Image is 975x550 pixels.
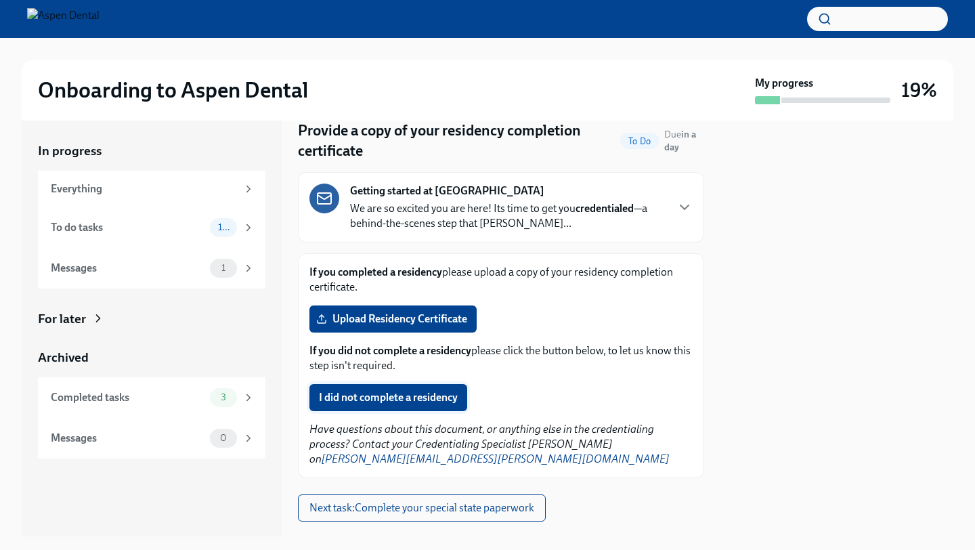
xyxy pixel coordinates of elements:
[309,384,467,411] button: I did not complete a residency
[322,452,670,465] a: [PERSON_NAME][EMAIL_ADDRESS][PERSON_NAME][DOMAIN_NAME]
[309,501,534,515] span: Next task : Complete your special state paperwork
[309,266,442,278] strong: If you completed a residency
[309,343,693,373] p: please click the button below, to let us know this step isn't required.
[51,182,237,196] div: Everything
[350,201,666,231] p: We are so excited you are here! Its time to get you —a behind-the-scenes step that [PERSON_NAME]...
[309,344,471,357] strong: If you did not complete a residency
[213,263,234,273] span: 1
[38,377,265,418] a: Completed tasks3
[38,310,265,328] a: For later
[755,76,813,91] strong: My progress
[38,142,265,160] a: In progress
[309,305,477,333] label: Upload Residency Certificate
[38,77,308,104] h2: Onboarding to Aspen Dental
[309,423,670,465] em: Have questions about this document, or anything else in the credentialing process? Contact your C...
[51,261,204,276] div: Messages
[901,78,937,102] h3: 19%
[319,312,467,326] span: Upload Residency Certificate
[38,310,86,328] div: For later
[309,265,693,295] p: please upload a copy of your residency completion certificate.
[664,128,704,154] span: August 13th, 2025 08:00
[38,418,265,459] a: Messages0
[38,349,265,366] a: Archived
[51,390,204,405] div: Completed tasks
[350,184,544,198] strong: Getting started at [GEOGRAPHIC_DATA]
[212,433,235,443] span: 0
[210,222,237,232] span: 10
[319,391,458,404] span: I did not complete a residency
[51,220,204,235] div: To do tasks
[576,202,634,215] strong: credentialed
[664,129,696,153] span: Due
[38,207,265,248] a: To do tasks10
[298,494,546,522] button: Next task:Complete your special state paperwork
[298,121,615,161] h4: Provide a copy of your residency completion certificate
[51,431,204,446] div: Messages
[27,8,100,30] img: Aspen Dental
[38,248,265,289] a: Messages1
[664,129,696,153] strong: in a day
[38,171,265,207] a: Everything
[213,392,234,402] span: 3
[620,136,659,146] span: To Do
